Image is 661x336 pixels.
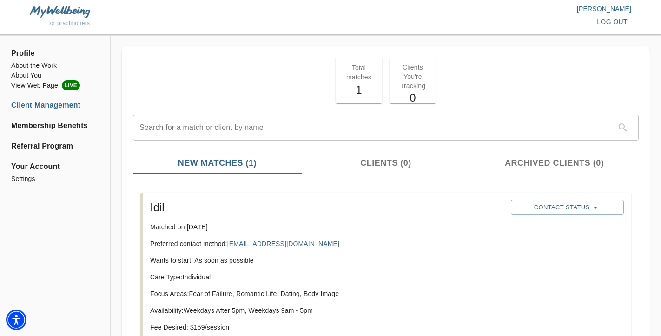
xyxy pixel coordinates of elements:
a: About You [11,71,99,80]
li: View Web Page [11,80,99,90]
span: Profile [11,48,99,59]
h5: Idil [150,200,503,215]
div: Accessibility Menu [6,310,26,330]
p: Total matches [341,63,377,82]
a: Membership Benefits [11,120,99,131]
p: Care Type: Individual [150,272,503,282]
a: Client Management [11,100,99,111]
span: Your Account [11,161,99,172]
p: Focus Areas: Fear of Failure, Romantic Life, Dating, Body Image [150,289,503,298]
p: Matched on [DATE] [150,222,503,232]
img: MyWellbeing [30,6,90,18]
span: Clients (0) [307,157,465,169]
p: Fee Desired: $ 159 /session [150,323,503,332]
span: log out [597,16,628,28]
span: LIVE [62,80,80,90]
a: About the Work [11,61,99,71]
a: [EMAIL_ADDRESS][DOMAIN_NAME] [227,240,339,247]
p: Clients You're Tracking [395,63,430,90]
p: [PERSON_NAME] [330,4,631,13]
button: Contact Status [511,200,624,215]
h5: 1 [341,83,377,97]
a: View Web PageLIVE [11,80,99,90]
span: Archived Clients (0) [476,157,633,169]
h5: 0 [395,90,430,105]
p: Wants to start: As soon as possible [150,256,503,265]
span: Contact Status [516,202,619,213]
p: Preferred contact method: [150,239,503,248]
a: Referral Program [11,141,99,152]
p: Availability: Weekdays After 5pm, Weekdays 9am - 5pm [150,306,503,315]
button: log out [593,13,631,31]
span: for practitioners [48,20,90,26]
a: Settings [11,174,99,184]
span: New Matches (1) [139,157,296,169]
